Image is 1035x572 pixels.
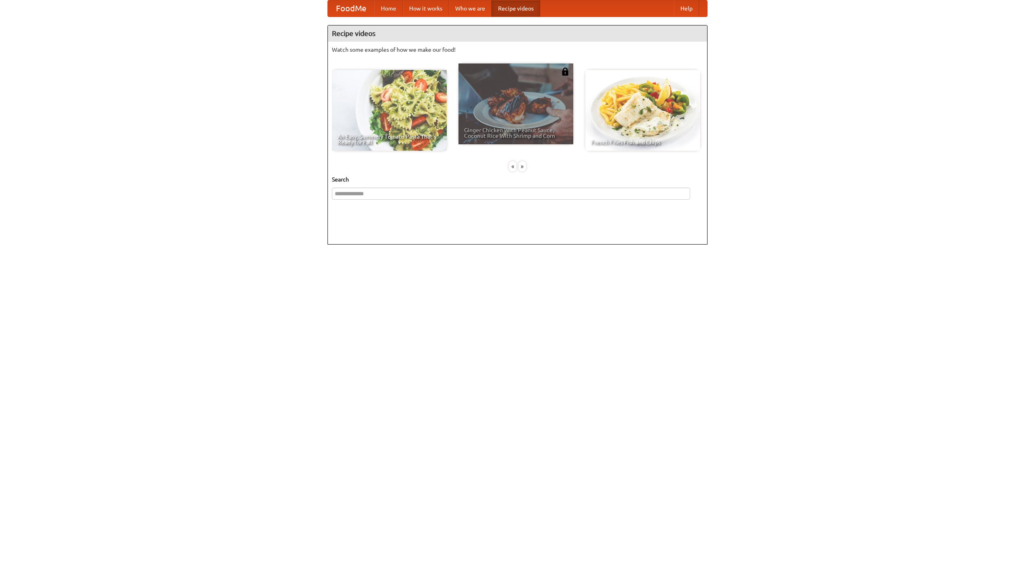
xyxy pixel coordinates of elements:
[519,161,526,171] div: »
[332,46,703,54] p: Watch some examples of how we make our food!
[561,68,569,76] img: 483408.png
[374,0,403,17] a: Home
[674,0,699,17] a: Help
[449,0,492,17] a: Who we are
[328,0,374,17] a: FoodMe
[492,0,540,17] a: Recipe videos
[585,70,700,151] a: French Fries Fish and Chips
[332,175,703,184] h5: Search
[591,139,695,145] span: French Fries Fish and Chips
[332,70,447,151] a: An Easy, Summery Tomato Pasta That's Ready for Fall
[403,0,449,17] a: How it works
[328,25,707,42] h4: Recipe videos
[509,161,516,171] div: «
[338,134,441,145] span: An Easy, Summery Tomato Pasta That's Ready for Fall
